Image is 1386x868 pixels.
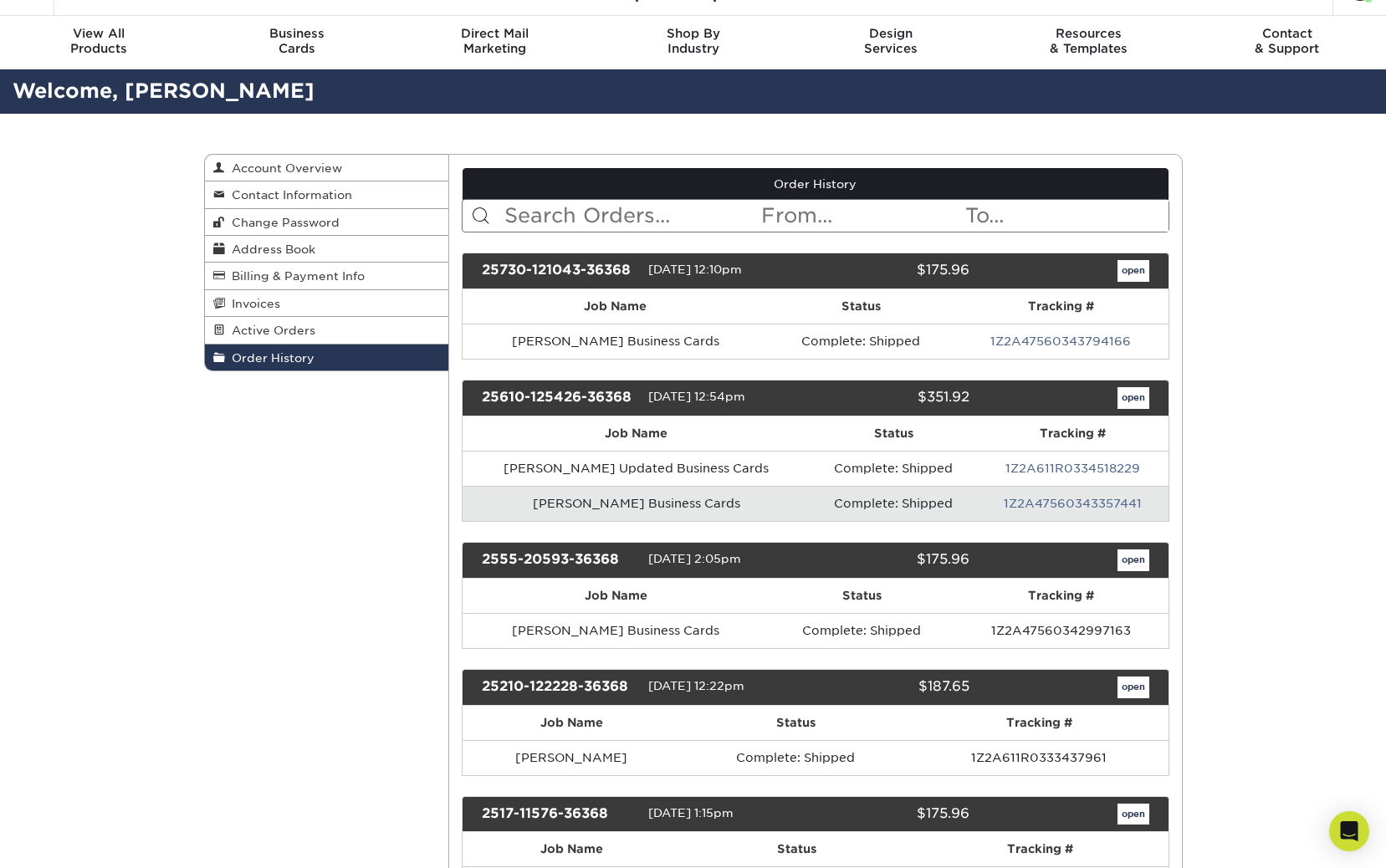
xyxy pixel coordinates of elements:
[225,269,365,283] span: Billing & Payment Info
[205,155,449,181] a: Account Overview
[198,26,396,56] div: Cards
[463,832,682,866] th: Job Name
[681,740,910,775] td: Complete: Shipped
[759,200,964,232] input: From...
[1117,387,1149,409] a: open
[769,613,954,648] td: Complete: Shipped
[463,451,811,486] td: [PERSON_NAME] Updated Business Cards
[803,260,982,282] div: $175.96
[463,740,681,775] td: [PERSON_NAME]
[1188,26,1386,56] div: & Support
[469,387,648,409] div: 25610-125426-36368
[469,804,648,825] div: 2517-11576-36368
[792,16,990,69] a: DesignServices
[803,549,982,571] div: $175.96
[811,451,978,486] td: Complete: Shipped
[1188,26,1386,41] span: Contact
[803,677,982,698] div: $187.65
[1188,16,1386,69] a: Contact& Support
[503,200,759,232] input: Search Orders...
[205,290,449,317] a: Invoices
[463,168,1169,200] a: Order History
[198,26,396,41] span: Business
[803,804,982,825] div: $175.96
[463,416,811,451] th: Job Name
[1117,677,1149,698] a: open
[769,289,954,324] th: Status
[792,26,990,56] div: Services
[469,260,648,282] div: 25730-121043-36368
[205,317,449,344] a: Active Orders
[225,324,315,337] span: Active Orders
[205,236,449,263] a: Address Book
[205,263,449,289] a: Billing & Payment Info
[811,486,978,521] td: Complete: Shipped
[792,26,990,41] span: Design
[977,416,1168,451] th: Tracking #
[463,613,769,648] td: [PERSON_NAME] Business Cards
[1329,811,1369,851] div: Open Intercom Messenger
[648,679,744,692] span: [DATE] 12:22pm
[1117,549,1149,571] a: open
[396,26,594,56] div: Marketing
[463,706,681,740] th: Job Name
[648,263,742,276] span: [DATE] 12:10pm
[803,387,982,409] div: $351.92
[648,806,734,819] span: [DATE] 1:15pm
[396,26,594,41] span: Direct Mail
[469,677,648,698] div: 25210-122228-36368
[594,16,792,69] a: Shop ByIndustry
[1005,462,1140,475] a: 1Z2A611R0334518229
[396,16,594,69] a: Direct MailMarketing
[648,552,741,565] span: [DATE] 2:05pm
[910,740,1168,775] td: 1Z2A611R0333437961
[954,289,1169,324] th: Tracking #
[811,416,978,451] th: Status
[990,16,1189,69] a: Resources& Templates
[225,297,280,310] span: Invoices
[594,26,792,41] span: Shop By
[225,216,340,229] span: Change Password
[954,579,1169,613] th: Tracking #
[769,579,954,613] th: Status
[225,243,315,256] span: Address Book
[990,26,1189,56] div: & Templates
[964,200,1168,232] input: To...
[463,486,811,521] td: [PERSON_NAME] Business Cards
[205,345,449,370] a: Order History
[990,334,1131,348] a: 1Z2A47560343794166
[225,161,342,175] span: Account Overview
[912,832,1168,866] th: Tracking #
[954,613,1169,648] td: 1Z2A47560342997163
[594,26,792,56] div: Industry
[463,324,769,359] td: [PERSON_NAME] Business Cards
[225,351,315,365] span: Order History
[463,289,769,324] th: Job Name
[682,832,912,866] th: Status
[990,26,1189,41] span: Resources
[225,188,352,202] span: Contact Information
[910,706,1168,740] th: Tracking #
[463,579,769,613] th: Job Name
[769,324,954,359] td: Complete: Shipped
[648,390,745,403] span: [DATE] 12:54pm
[205,209,449,236] a: Change Password
[1004,497,1142,510] a: 1Z2A47560343357441
[469,549,648,571] div: 2555-20593-36368
[205,181,449,208] a: Contact Information
[198,16,396,69] a: BusinessCards
[1117,260,1149,282] a: open
[681,706,910,740] th: Status
[1117,804,1149,825] a: open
